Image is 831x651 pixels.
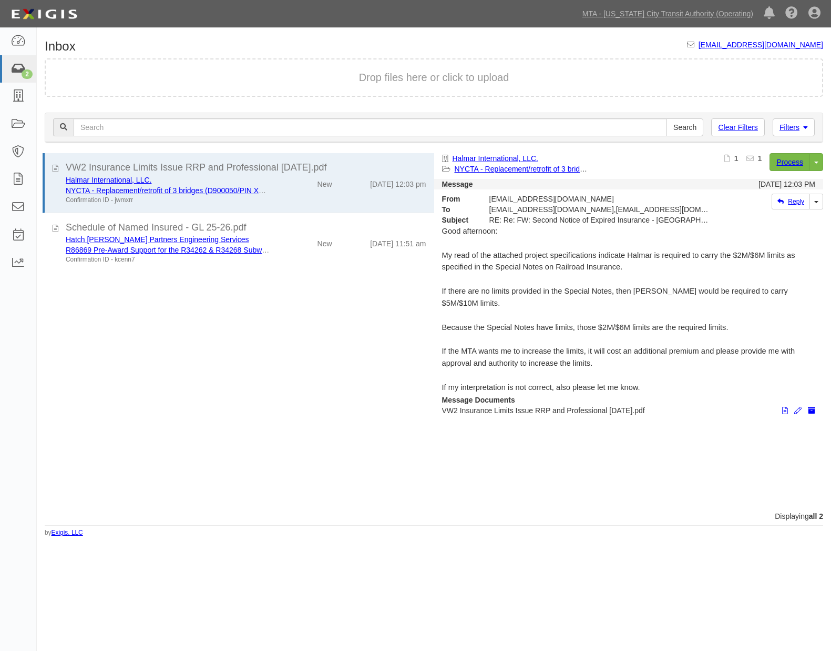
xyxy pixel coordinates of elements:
a: NYCTA - Replacement/retrofit of 3 bridges (D900050/PIN X735.83) [66,186,284,195]
div: New [317,234,332,249]
div: [EMAIL_ADDRESS][DOMAIN_NAME] [481,194,718,204]
a: R86869 Pre-Award Support for the R34262 & R34268 Subway Car Contracts (0000108753) [66,246,365,254]
span: If there are no limits provided in the Special Notes, then [PERSON_NAME] would be required to car... [442,287,788,307]
span: If the MTA wants me to increase the limits, it will cost an additional premium and please provide... [442,347,795,367]
a: MTA - [US_STATE] City Transit Authority (Operating) [577,3,758,24]
a: [EMAIL_ADDRESS][DOMAIN_NAME] [699,41,823,49]
div: Confirmation ID - kcenn7 [66,255,269,264]
div: agreement-nae3py@mtato.complianz.com,rdinardo@halmarinternational.com,jmarron@halmarinternational... [481,204,718,215]
b: all 2 [809,512,823,520]
div: Displaying [37,511,831,522]
div: [DATE] 11:51 am [370,234,426,249]
p: VW2 Insurance Limits Issue RRP and Professional [DATE].pdf [442,405,816,416]
h1: Inbox [45,39,76,53]
i: Archive document [808,407,815,415]
span: My read of the attached project specifications indicate Halmar is required to carry the $2M/$6M l... [442,251,795,272]
div: Schedule of Named Insured - GL 25-26.pdf [66,221,426,235]
a: Reply [772,194,810,209]
div: R86869 Pre-Award Support for the R34262 & R34268 Subway Car Contracts (0000108753) [66,245,269,255]
span: Because the Special Notes have limits, those $2M/$6M limits are the required limits. [442,323,729,332]
strong: Message Documents [442,396,515,404]
strong: Message [442,180,473,188]
a: Halmar International, LLC. [453,154,538,163]
small: by [45,528,83,537]
div: Halmar International, LLC. [66,175,269,185]
strong: From [434,194,481,204]
a: Hatch [PERSON_NAME] Partners Engineering Services [66,235,249,244]
span: Good afternoon: [442,227,498,235]
div: RE: Re: FW: Second Notice of Expired Insurance - NYCTA - Halmar International, LLC. - D900050/PIN... [481,215,718,225]
b: 1 [734,154,738,163]
button: Drop files here or click to upload [359,70,509,85]
strong: Subject [434,215,481,225]
a: Halmar International, LLC. [66,176,151,184]
a: Filters [773,118,815,136]
input: Search [74,118,667,136]
input: Search [666,118,703,136]
a: NYCTA - Replacement/retrofit of 3 bridges (D900050/PIN X735.83) [455,165,673,173]
i: Help Center - Complianz [785,7,798,20]
a: Clear Filters [711,118,764,136]
img: logo-5460c22ac91f19d4615b14bd174203de0afe785f0fc80cf4dbbc73dc1793850b.png [8,5,80,24]
div: NYCTA - Replacement/retrofit of 3 bridges (D900050/PIN X735.83) [66,185,269,196]
div: [DATE] 12:03 pm [370,175,426,189]
div: VW2 Insurance Limits Issue RRP and Professional 11.30.20.pdf [66,161,426,175]
div: Hatch Jacobs Partners Engineering Services [66,234,269,245]
a: Exigis, LLC [52,529,83,536]
span: If my interpretation is not correct, also please let me know. [442,383,640,392]
strong: To [434,204,481,215]
div: Confirmation ID - jwmxrr [66,196,269,205]
div: 2 [22,69,33,79]
a: Process [770,153,810,171]
b: 1 [758,154,762,163]
div: New [317,175,332,189]
div: [DATE] 12:03 PM [758,179,815,189]
i: View [782,407,788,415]
i: Edit document [794,407,802,415]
